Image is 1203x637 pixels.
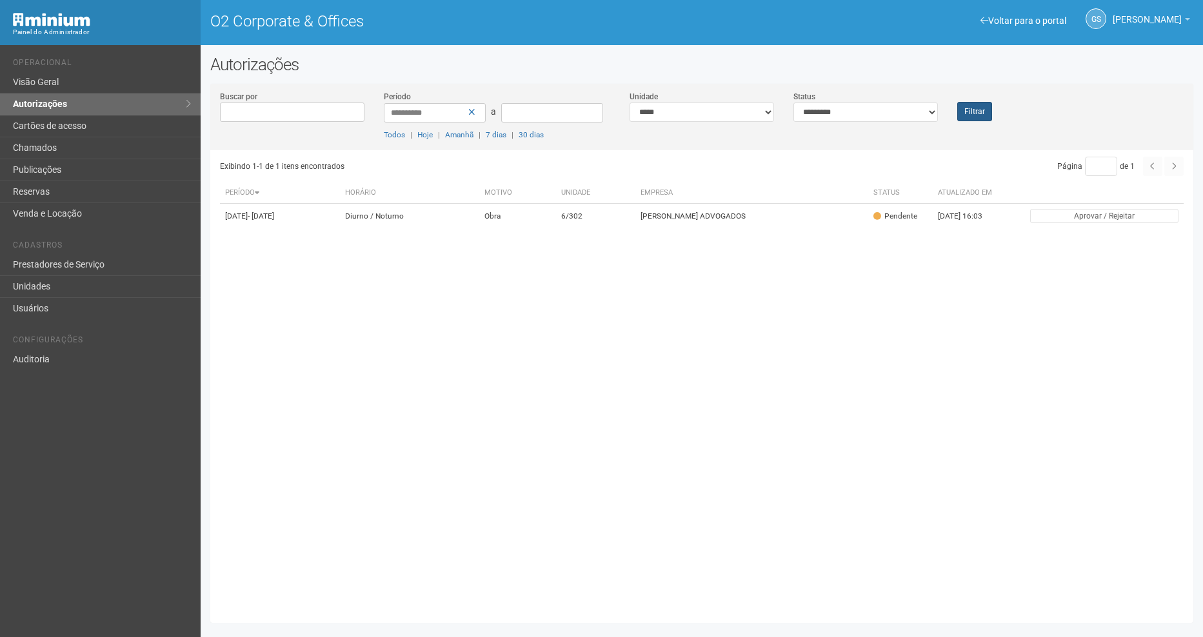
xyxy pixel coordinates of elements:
[793,91,815,103] label: Status
[220,91,257,103] label: Buscar por
[1113,2,1182,24] span: Gabriela Souza
[868,182,933,204] th: Status
[13,335,191,349] li: Configurações
[933,204,1004,229] td: [DATE] 16:03
[13,58,191,72] li: Operacional
[1030,209,1178,223] button: Aprovar / Rejeitar
[13,240,191,254] li: Cadastros
[384,130,405,139] a: Todos
[1113,16,1190,26] a: [PERSON_NAME]
[13,26,191,38] div: Painel do Administrador
[248,211,274,220] span: - [DATE]
[957,102,992,121] button: Filtrar
[512,130,513,139] span: |
[486,130,506,139] a: 7 dias
[1057,162,1135,171] span: Página de 1
[1086,8,1106,29] a: GS
[210,55,1193,74] h2: Autorizações
[519,130,544,139] a: 30 dias
[556,204,635,229] td: 6/302
[479,204,556,229] td: Obra
[873,211,917,222] div: Pendente
[438,130,440,139] span: |
[556,182,635,204] th: Unidade
[933,182,1004,204] th: Atualizado em
[630,91,658,103] label: Unidade
[210,13,692,30] h1: O2 Corporate & Offices
[445,130,473,139] a: Amanhã
[479,130,481,139] span: |
[384,91,411,103] label: Período
[635,204,868,229] td: [PERSON_NAME] ADVOGADOS
[410,130,412,139] span: |
[340,182,479,204] th: Horário
[13,13,90,26] img: Minium
[417,130,433,139] a: Hoje
[491,106,496,117] span: a
[980,15,1066,26] a: Voltar para o portal
[340,204,479,229] td: Diurno / Noturno
[635,182,868,204] th: Empresa
[479,182,556,204] th: Motivo
[220,157,698,176] div: Exibindo 1-1 de 1 itens encontrados
[220,204,340,229] td: [DATE]
[220,182,340,204] th: Período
